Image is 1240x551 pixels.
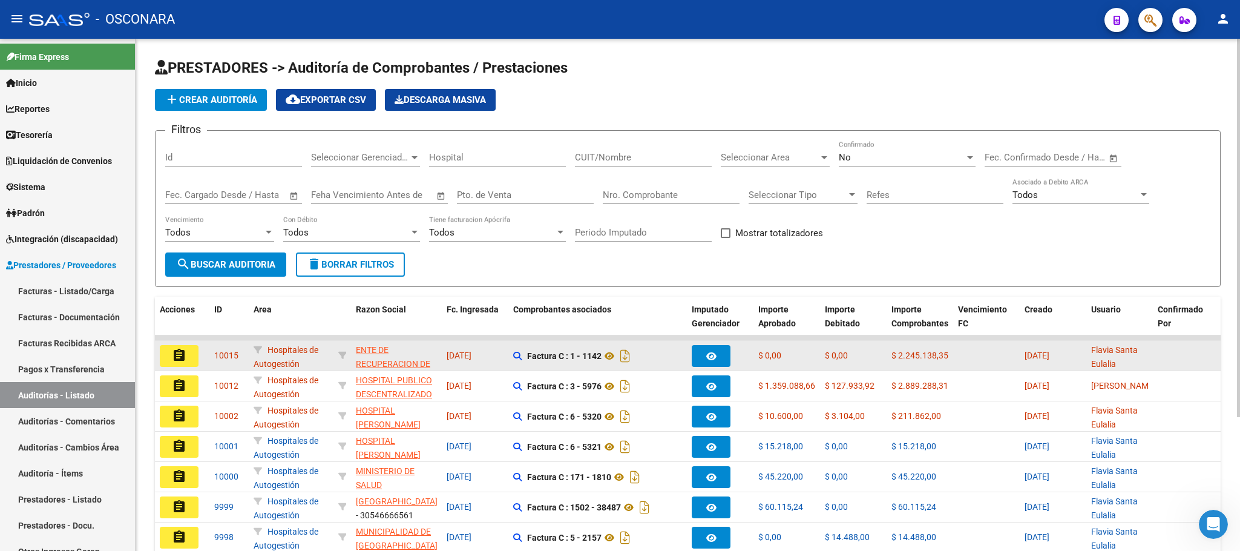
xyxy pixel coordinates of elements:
[254,406,318,429] span: Hospitales de Autogestión
[307,257,321,271] mat-icon: delete
[758,532,781,542] span: $ 0,00
[887,297,953,350] datatable-header-cell: Importe Comprobantes
[356,497,438,506] span: [GEOGRAPHIC_DATA]
[1025,502,1049,512] span: [DATE]
[1045,152,1103,163] input: Fecha fin
[254,305,272,314] span: Area
[254,375,318,399] span: Hospitales de Autogestión
[356,404,437,429] div: - 30655074437
[825,351,848,360] span: $ 0,00
[10,12,24,26] mat-icon: menu
[165,252,286,277] button: Buscar Auditoria
[356,345,436,438] span: ENTE DE RECUPERACION DE FONDOS PARA EL FORTALECIMIENTO DEL SISTEMA DE SALUD DE MENDOZA (REFORSAL)...
[447,502,471,512] span: [DATE]
[6,233,118,246] span: Integración (discapacidad)
[442,297,508,350] datatable-header-cell: Fc. Ingresada
[435,189,448,203] button: Open calendar
[214,532,234,542] span: 9998
[1025,305,1052,314] span: Creado
[1025,351,1049,360] span: [DATE]
[165,94,257,105] span: Crear Auditoría
[825,411,865,421] span: $ 3.104,00
[356,305,406,314] span: Razon Social
[527,503,621,512] strong: Factura C : 1502 - 38487
[6,259,116,272] span: Prestadores / Proveedores
[254,436,318,460] span: Hospitales de Autogestión
[891,502,936,512] span: $ 60.115,24
[356,406,421,457] span: HOSPITAL [PERSON_NAME] ESTADO PROVINCIAL
[447,305,499,314] span: Fc. Ingresada
[527,472,611,482] strong: Factura C : 171 - 1810
[160,305,195,314] span: Acciones
[985,152,1034,163] input: Fecha inicio
[1020,297,1086,350] datatable-header-cell: Creado
[617,528,633,547] i: Descargar documento
[356,343,437,369] div: - 30718615700
[225,190,284,200] input: Fecha fin
[617,346,633,366] i: Descargar documento
[527,412,602,421] strong: Factura C : 6 - 5320
[165,92,179,107] mat-icon: add
[749,190,847,200] span: Seleccionar Tipo
[209,297,249,350] datatable-header-cell: ID
[825,305,860,328] span: Importe Debitado
[311,152,409,163] span: Seleccionar Gerenciador
[758,441,803,451] span: $ 15.218,00
[1025,532,1049,542] span: [DATE]
[1086,297,1153,350] datatable-header-cell: Usuario
[758,502,803,512] span: $ 60.115,24
[1216,12,1230,26] mat-icon: person
[214,351,238,360] span: 10015
[307,259,394,270] span: Borrar Filtros
[6,76,37,90] span: Inicio
[758,351,781,360] span: $ 0,00
[6,206,45,220] span: Padrón
[1091,381,1156,391] span: [PERSON_NAME]
[527,442,602,452] strong: Factura C : 6 - 5321
[527,351,602,361] strong: Factura C : 1 - 1142
[356,527,438,550] span: MUNICIPALIDAD DE [GEOGRAPHIC_DATA]
[891,305,948,328] span: Importe Comprobantes
[356,375,432,413] span: HOSPITAL PUBLICO DESCENTRALIZADO [PERSON_NAME]
[721,152,819,163] span: Seleccionar Area
[735,226,823,240] span: Mostrar totalizadores
[891,411,941,421] span: $ 211.862,00
[825,472,848,481] span: $ 0,00
[286,94,366,105] span: Exportar CSV
[1091,497,1138,520] span: Flavia Santa Eulalia
[820,297,887,350] datatable-header-cell: Importe Debitado
[1091,436,1138,460] span: Flavia Santa Eulalia
[891,472,936,481] span: $ 45.220,00
[176,259,275,270] span: Buscar Auditoria
[1107,151,1121,165] button: Open calendar
[214,472,238,481] span: 10000
[385,89,496,111] button: Descarga Masiva
[172,348,186,363] mat-icon: assignment
[753,297,820,350] datatable-header-cell: Importe Aprobado
[447,532,471,542] span: [DATE]
[1158,305,1203,328] span: Confirmado Por
[1091,406,1138,429] span: Flavia Santa Eulalia
[6,180,45,194] span: Sistema
[6,128,53,142] span: Tesorería
[447,441,471,451] span: [DATE]
[214,305,222,314] span: ID
[839,152,851,163] span: No
[351,297,442,350] datatable-header-cell: Razon Social
[172,469,186,484] mat-icon: assignment
[356,374,437,399] div: - 30709490571
[429,227,454,238] span: Todos
[447,472,471,481] span: [DATE]
[165,121,207,138] h3: Filtros
[276,89,376,111] button: Exportar CSV
[214,441,238,451] span: 10001
[214,411,238,421] span: 10002
[758,472,803,481] span: $ 45.220,00
[395,94,486,105] span: Descarga Masiva
[356,436,421,487] span: HOSPITAL [PERSON_NAME] ESTADO PROVINCIAL
[172,409,186,423] mat-icon: assignment
[891,351,948,360] span: $ 2.245.138,35
[687,297,753,350] datatable-header-cell: Imputado Gerenciador
[172,500,186,514] mat-icon: assignment
[356,466,415,490] span: MINISTERIO DE SALUD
